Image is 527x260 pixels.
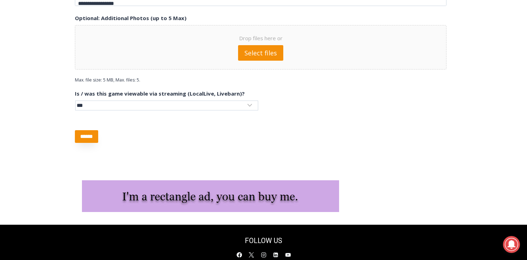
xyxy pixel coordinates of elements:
[246,249,257,260] a: X
[185,70,327,86] span: Intern @ [DOMAIN_NAME]
[82,180,339,212] img: I'm a rectangle ad, you can buy me
[238,45,283,60] button: select files, optional: additional photos (up to 5 max)
[258,249,269,260] a: Instagram
[170,68,342,88] a: Intern @ [DOMAIN_NAME]
[84,34,438,42] span: Drop files here or
[271,249,281,260] a: Linkedin
[75,90,245,97] label: Is / was this game viewable via streaming (LocalLive, Livebarn)?
[283,249,293,260] a: YouTube
[75,71,146,83] span: Max. file size: 5 MB, Max. files: 5.
[204,235,323,246] h2: FOLLOW US
[178,0,334,68] div: "We would have speakers with experience in local journalism speak to us about their experiences a...
[234,249,244,260] a: Facebook
[75,15,186,22] label: Optional: Additional Photos (up to 5 Max)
